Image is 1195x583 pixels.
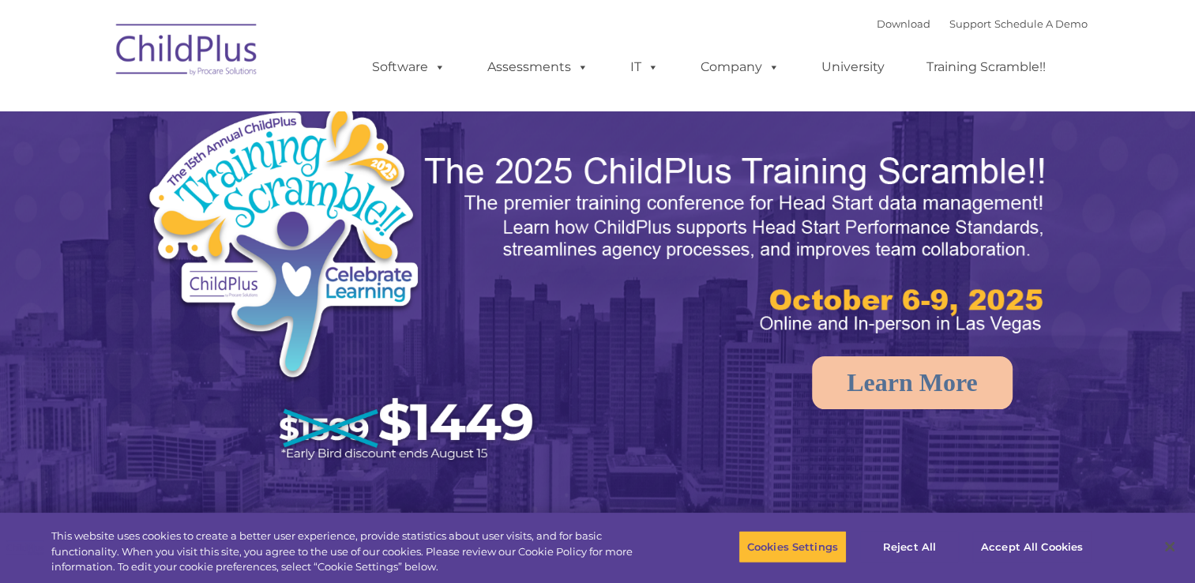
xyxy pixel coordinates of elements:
[972,530,1092,563] button: Accept All Cookies
[877,17,1088,30] font: |
[1152,529,1187,564] button: Close
[685,51,795,83] a: Company
[356,51,461,83] a: Software
[949,17,991,30] a: Support
[806,51,900,83] a: University
[51,528,657,575] div: This website uses cookies to create a better user experience, provide statistics about user visit...
[108,13,266,92] img: ChildPlus by Procare Solutions
[812,356,1013,409] a: Learn More
[877,17,930,30] a: Download
[614,51,675,83] a: IT
[911,51,1062,83] a: Training Scramble!!
[994,17,1088,30] a: Schedule A Demo
[472,51,604,83] a: Assessments
[738,530,847,563] button: Cookies Settings
[860,530,959,563] button: Reject All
